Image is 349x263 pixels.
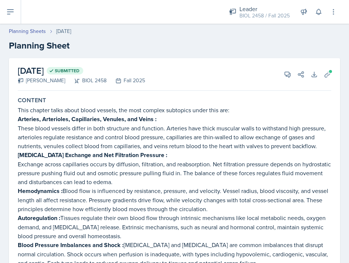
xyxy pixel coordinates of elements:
[18,77,65,84] div: [PERSON_NAME]
[65,77,107,84] div: BIOL 2458
[61,187,63,195] strong: :
[155,115,157,123] strong: :
[18,187,60,195] strong: Hemodynamics
[239,12,290,20] div: BIOL 2458 / Fall 2025
[239,4,290,13] div: Leader
[18,64,145,77] h2: [DATE]
[18,115,154,123] strong: Arteries, Arterioles, Capillaries, Venules, and Veins
[9,39,340,52] h2: Planning Sheet
[18,151,164,159] strong: [MEDICAL_DATA] Exchange and Net Filtration Pressure
[18,97,46,104] label: Content
[55,68,80,74] span: Submitted
[18,160,331,186] p: Exchange across capillaries occurs by diffusion, filtration, and reabsorption. Net filtration pre...
[59,214,60,222] strong: :
[56,27,71,35] div: [DATE]
[122,241,124,249] strong: :
[18,214,57,222] strong: Autoregulation
[166,151,167,159] strong: :
[9,27,46,35] a: Planning Sheets
[107,77,145,84] div: Fall 2025
[18,124,331,150] p: These blood vessels differ in both structure and function. Arteries have thick muscular walls to ...
[18,106,331,114] p: This chapter talks about blood vessels, the most complex subtopics under this are:
[18,213,331,240] p: Tissues regulate their own blood flow through intrinsic mechanisms like local metabolic needs, ox...
[18,241,121,249] strong: Blood Pressure Imbalances and Shock
[18,186,331,213] p: Blood flow is influenced by resistance, pressure, and velocity. Vessel radius, blood viscosity, a...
